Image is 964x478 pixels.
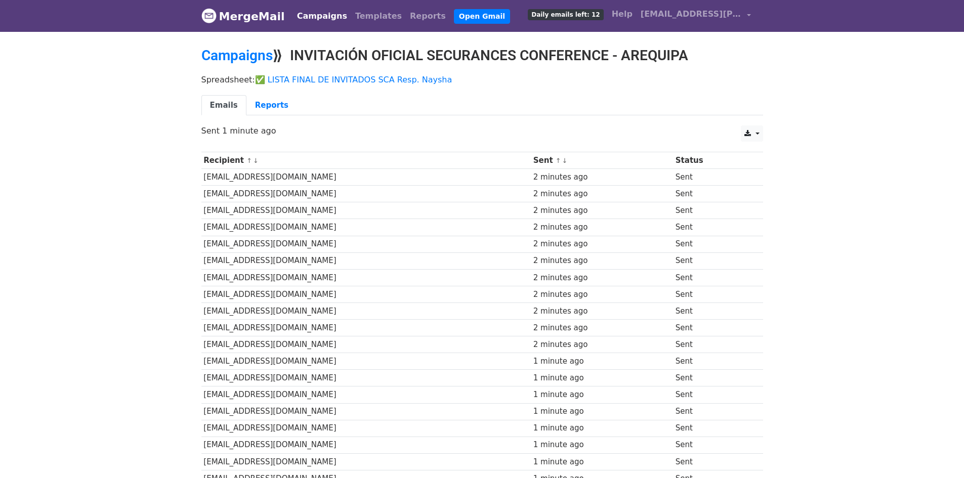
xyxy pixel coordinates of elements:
td: [EMAIL_ADDRESS][DOMAIN_NAME] [201,302,531,319]
td: [EMAIL_ADDRESS][DOMAIN_NAME] [201,403,531,420]
p: Sent 1 minute ago [201,125,763,136]
a: Templates [351,6,406,26]
a: Help [608,4,637,24]
a: [EMAIL_ADDRESS][PERSON_NAME][DOMAIN_NAME] [637,4,755,28]
td: Sent [673,202,751,219]
a: ↑ [556,157,561,164]
td: Sent [673,169,751,186]
td: [EMAIL_ADDRESS][DOMAIN_NAME] [201,420,531,437]
td: [EMAIL_ADDRESS][DOMAIN_NAME] [201,336,531,353]
div: 2 minutes ago [533,255,670,267]
a: ↓ [253,157,259,164]
div: 2 minutes ago [533,339,670,351]
td: [EMAIL_ADDRESS][DOMAIN_NAME] [201,169,531,186]
div: 1 minute ago [533,356,670,367]
span: [EMAIL_ADDRESS][PERSON_NAME][DOMAIN_NAME] [641,8,742,20]
td: Sent [673,386,751,403]
td: [EMAIL_ADDRESS][DOMAIN_NAME] [201,320,531,336]
td: Sent [673,370,751,386]
iframe: Chat Widget [913,429,964,478]
div: 1 minute ago [533,372,670,384]
div: 1 minute ago [533,422,670,434]
a: Reports [406,6,450,26]
img: MergeMail logo [201,8,217,23]
td: Sent [673,236,751,252]
td: [EMAIL_ADDRESS][DOMAIN_NAME] [201,353,531,370]
td: [EMAIL_ADDRESS][DOMAIN_NAME] [201,252,531,269]
td: Sent [673,320,751,336]
td: Sent [673,269,751,286]
td: [EMAIL_ADDRESS][DOMAIN_NAME] [201,437,531,453]
td: Sent [673,286,751,302]
th: Recipient [201,152,531,169]
span: Daily emails left: 12 [528,9,603,20]
div: 2 minutes ago [533,322,670,334]
a: Open Gmail [454,9,510,24]
a: ↑ [246,157,252,164]
td: [EMAIL_ADDRESS][DOMAIN_NAME] [201,453,531,470]
td: Sent [673,186,751,202]
th: Status [673,152,751,169]
td: Sent [673,336,751,353]
div: 1 minute ago [533,406,670,417]
div: 2 minutes ago [533,306,670,317]
td: Sent [673,219,751,236]
td: [EMAIL_ADDRESS][DOMAIN_NAME] [201,269,531,286]
td: [EMAIL_ADDRESS][DOMAIN_NAME] [201,219,531,236]
p: Spreadsheet: [201,74,763,85]
td: [EMAIL_ADDRESS][DOMAIN_NAME] [201,202,531,219]
a: ↓ [562,157,568,164]
td: Sent [673,252,751,269]
div: 2 minutes ago [533,171,670,183]
div: 2 minutes ago [533,238,670,250]
a: MergeMail [201,6,285,27]
td: [EMAIL_ADDRESS][DOMAIN_NAME] [201,386,531,403]
h2: ⟫ INVITACIÓN OFICIAL SECURANCES CONFERENCE - AREQUIPA [201,47,763,64]
div: 2 minutes ago [533,289,670,300]
td: [EMAIL_ADDRESS][DOMAIN_NAME] [201,370,531,386]
div: 2 minutes ago [533,205,670,216]
div: 2 minutes ago [533,272,670,284]
a: Reports [246,95,297,116]
a: Daily emails left: 12 [524,4,607,24]
td: [EMAIL_ADDRESS][DOMAIN_NAME] [201,286,531,302]
td: Sent [673,302,751,319]
td: Sent [673,420,751,437]
div: 2 minutes ago [533,188,670,200]
div: 1 minute ago [533,439,670,451]
td: [EMAIL_ADDRESS][DOMAIN_NAME] [201,236,531,252]
th: Sent [531,152,673,169]
td: Sent [673,353,751,370]
div: 2 minutes ago [533,222,670,233]
a: Campaigns [201,47,273,64]
a: Campaigns [293,6,351,26]
td: Sent [673,453,751,470]
a: Emails [201,95,246,116]
td: Sent [673,403,751,420]
div: 1 minute ago [533,456,670,468]
td: [EMAIL_ADDRESS][DOMAIN_NAME] [201,186,531,202]
div: 1 minute ago [533,389,670,401]
a: ✅ LISTA FINAL DE INVITADOS SCA Resp. Naysha [255,75,452,84]
td: Sent [673,437,751,453]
